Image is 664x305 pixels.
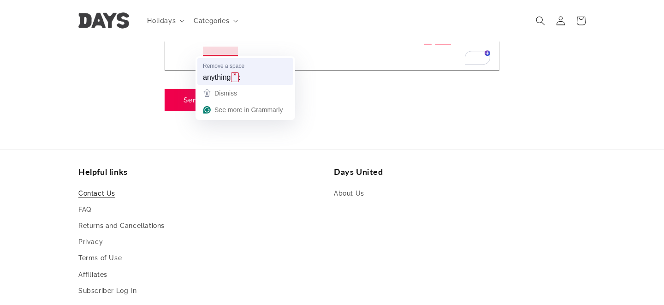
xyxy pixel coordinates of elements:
summary: Holidays [142,11,189,30]
h2: Helpful links [78,167,330,177]
a: About Us [334,188,364,202]
a: Subscriber Log In [78,283,136,299]
a: Contact Us [78,188,115,202]
h2: Days United [334,167,586,177]
a: Terms of Use [78,250,122,266]
a: Privacy [78,234,103,250]
a: Affiliates [78,267,107,283]
img: Days United [78,13,129,29]
summary: Categories [188,11,242,30]
span: Holidays [148,17,176,25]
textarea: To enrich screen reader interactions, please activate Accessibility in Grammarly extension settings [165,24,499,70]
button: Send [165,89,221,111]
a: Returns and Cancellations [78,218,165,234]
summary: Search [530,11,551,31]
a: FAQ [78,202,91,218]
span: Categories [194,17,229,25]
